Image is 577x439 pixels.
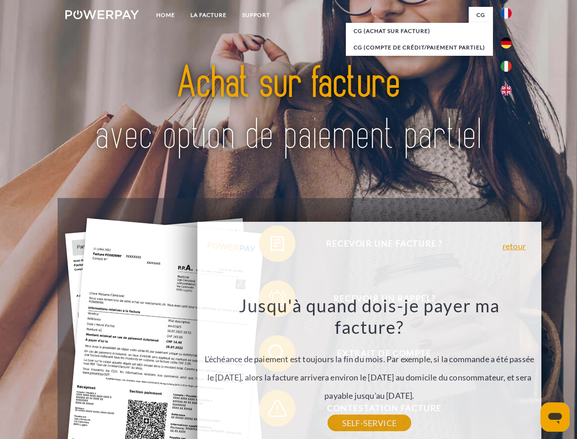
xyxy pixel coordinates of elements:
[234,7,278,23] a: Support
[540,402,570,432] iframe: Bouton de lancement de la fenêtre de messagerie
[503,242,526,250] a: retour
[183,7,234,23] a: LA FACTURE
[501,8,512,19] img: fr
[469,7,493,23] a: CG
[148,7,183,23] a: Home
[346,23,493,39] a: CG (achat sur facture)
[328,415,411,431] a: SELF-SERVICE
[65,10,139,19] img: logo-powerpay-white.svg
[346,39,493,56] a: CG (Compte de crédit/paiement partiel)
[203,294,536,338] h3: Jusqu'à quand dois-je payer ma facture?
[501,61,512,72] img: it
[203,294,536,423] div: L'échéance de paiement est toujours la fin du mois. Par exemple, si la commande a été passée le [...
[501,85,512,96] img: en
[87,44,490,175] img: title-powerpay_fr.svg
[501,37,512,48] img: de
